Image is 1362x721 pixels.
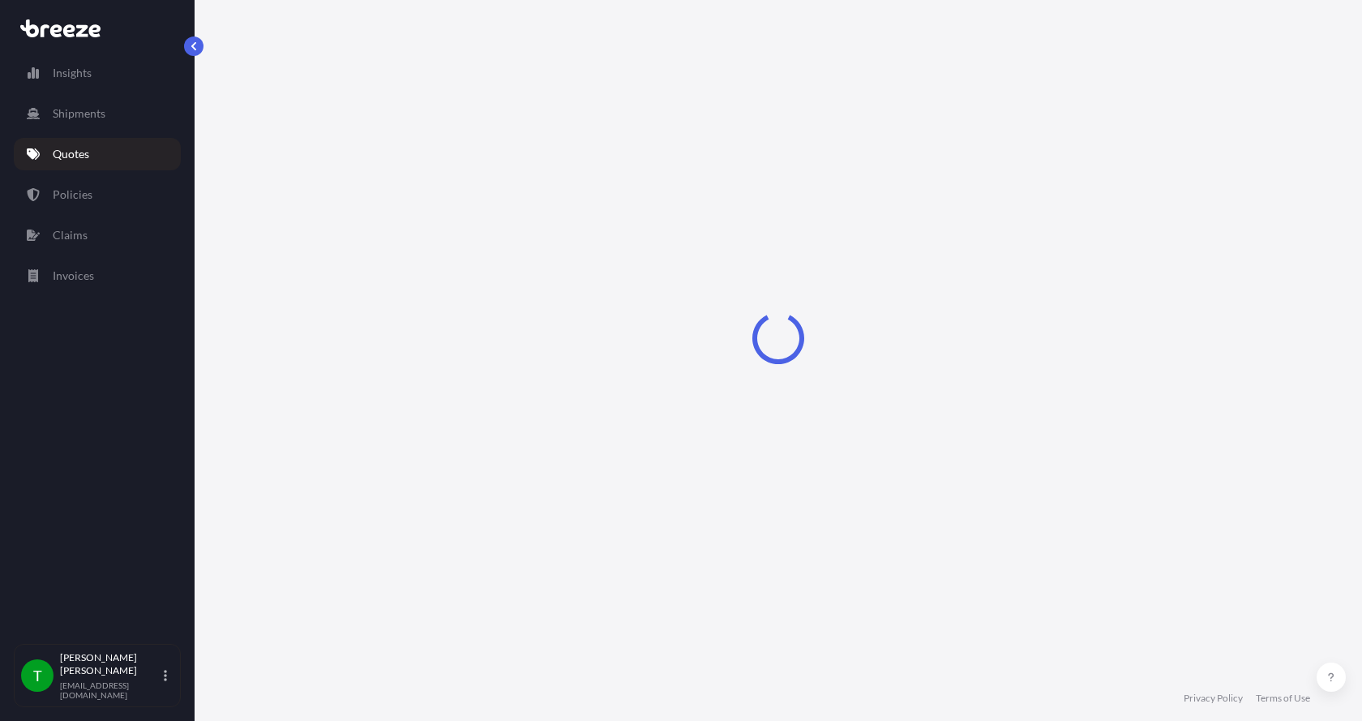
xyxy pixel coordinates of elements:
[53,105,105,122] p: Shipments
[14,260,181,292] a: Invoices
[53,268,94,284] p: Invoices
[14,57,181,89] a: Insights
[53,65,92,81] p: Insights
[1256,692,1310,705] a: Terms of Use
[53,227,88,243] p: Claims
[14,178,181,211] a: Policies
[14,219,181,251] a: Claims
[53,146,89,162] p: Quotes
[1184,692,1243,705] a: Privacy Policy
[14,138,181,170] a: Quotes
[60,651,161,677] p: [PERSON_NAME] [PERSON_NAME]
[60,680,161,700] p: [EMAIL_ADDRESS][DOMAIN_NAME]
[53,187,92,203] p: Policies
[14,97,181,130] a: Shipments
[33,667,42,684] span: T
